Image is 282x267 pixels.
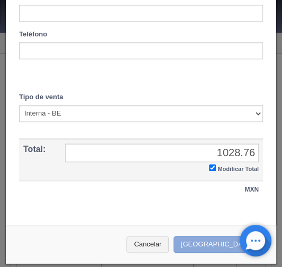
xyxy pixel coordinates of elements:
input: Modificar Total [209,164,216,171]
label: Teléfono [19,30,47,40]
button: Cancelar [126,236,169,253]
small: Modificar Total [217,166,259,172]
strong: MXN [244,186,259,193]
th: Total: [19,139,61,181]
button: [GEOGRAPHIC_DATA] [174,236,266,253]
label: Tipo de venta [19,92,63,102]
